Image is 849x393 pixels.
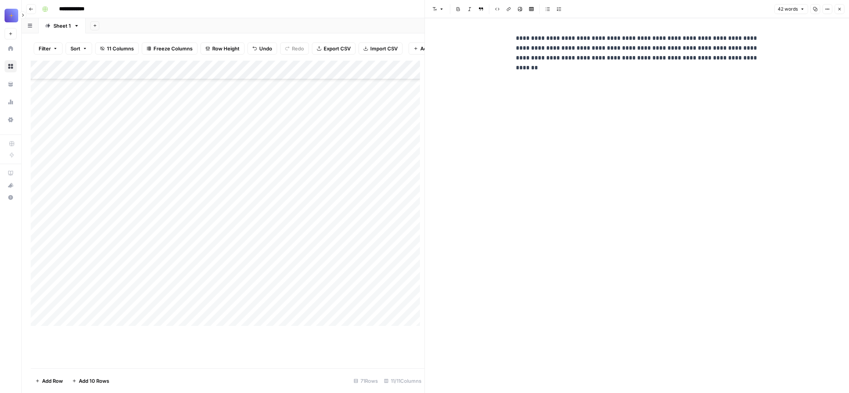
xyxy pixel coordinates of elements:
button: Undo [247,42,277,55]
div: 11/11 Columns [381,375,424,387]
span: 11 Columns [107,45,134,52]
span: Redo [292,45,304,52]
button: What's new? [5,179,17,191]
span: Row Height [212,45,240,52]
a: Sheet 1 [39,18,86,33]
div: Sheet 1 [53,22,71,30]
button: Export CSV [312,42,356,55]
span: Sort [70,45,80,52]
button: Help + Support [5,191,17,204]
a: Your Data [5,78,17,90]
button: Sort [66,42,92,55]
span: Undo [259,45,272,52]
span: Export CSV [324,45,351,52]
span: Import CSV [370,45,398,52]
div: What's new? [5,180,16,191]
a: Usage [5,96,17,108]
span: Filter [39,45,51,52]
span: Add Column [420,45,450,52]
span: 42 words [778,6,798,13]
button: Workspace: PC [5,6,17,25]
button: Freeze Columns [142,42,197,55]
button: Row Height [201,42,244,55]
button: Add Row [31,375,67,387]
span: Add 10 Rows [79,377,109,385]
button: Filter [34,42,63,55]
img: PC Logo [5,9,18,22]
a: Settings [5,114,17,126]
span: Add Row [42,377,63,385]
div: 71 Rows [351,375,381,387]
span: Freeze Columns [154,45,193,52]
a: Browse [5,60,17,72]
button: Import CSV [359,42,403,55]
button: 11 Columns [95,42,139,55]
button: Add 10 Rows [67,375,114,387]
button: Add Column [409,42,454,55]
button: Redo [280,42,309,55]
button: 42 words [774,4,808,14]
a: Home [5,42,17,55]
a: AirOps Academy [5,167,17,179]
